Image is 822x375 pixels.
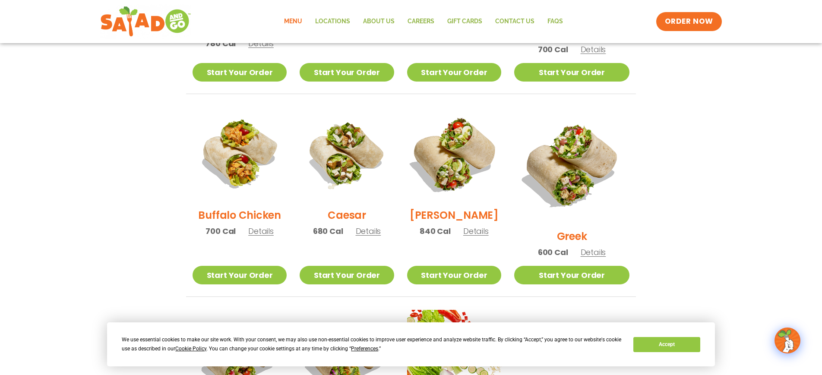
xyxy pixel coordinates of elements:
a: Start Your Order [514,63,629,82]
img: Product photo for Caesar Wrap [300,107,394,201]
span: Preferences [351,346,378,352]
span: Details [581,44,606,55]
h2: Caesar [328,208,366,223]
span: Details [356,226,381,236]
a: About Us [357,12,401,32]
span: 680 Cal [313,225,343,237]
a: Contact Us [489,12,541,32]
a: Start Your Order [300,63,394,82]
a: Start Your Order [193,63,287,82]
h2: Greek [557,229,587,244]
a: Start Your Order [300,266,394,284]
div: Cookie Consent Prompt [107,322,715,366]
img: wpChatIcon [775,328,800,353]
span: 780 Cal [205,38,236,49]
span: Details [463,226,489,236]
span: 840 Cal [420,225,451,237]
a: Locations [309,12,357,32]
a: Start Your Order [193,266,287,284]
span: ORDER NOW [665,16,713,27]
span: 600 Cal [538,246,568,258]
a: FAQs [541,12,569,32]
nav: Menu [278,12,569,32]
img: new-SAG-logo-768×292 [100,4,191,39]
a: Start Your Order [514,266,629,284]
h2: Buffalo Chicken [198,208,281,223]
span: Details [248,226,274,236]
span: Details [581,247,606,258]
a: Start Your Order [407,266,501,284]
h2: [PERSON_NAME] [410,208,499,223]
a: GIFT CARDS [441,12,489,32]
img: Product photo for Buffalo Chicken Wrap [193,107,287,201]
a: Menu [278,12,309,32]
div: We use essential cookies to make our site work. With your consent, we may also use non-essential ... [122,335,623,353]
button: Accept [633,337,700,352]
span: Details [248,38,274,49]
a: Careers [401,12,441,32]
span: 700 Cal [538,44,568,55]
span: 700 Cal [205,225,236,237]
img: Product photo for Greek Wrap [514,107,629,222]
a: ORDER NOW [656,12,722,31]
img: Product photo for Cobb Wrap [399,99,509,209]
a: Start Your Order [407,63,501,82]
span: Cookie Policy [175,346,206,352]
